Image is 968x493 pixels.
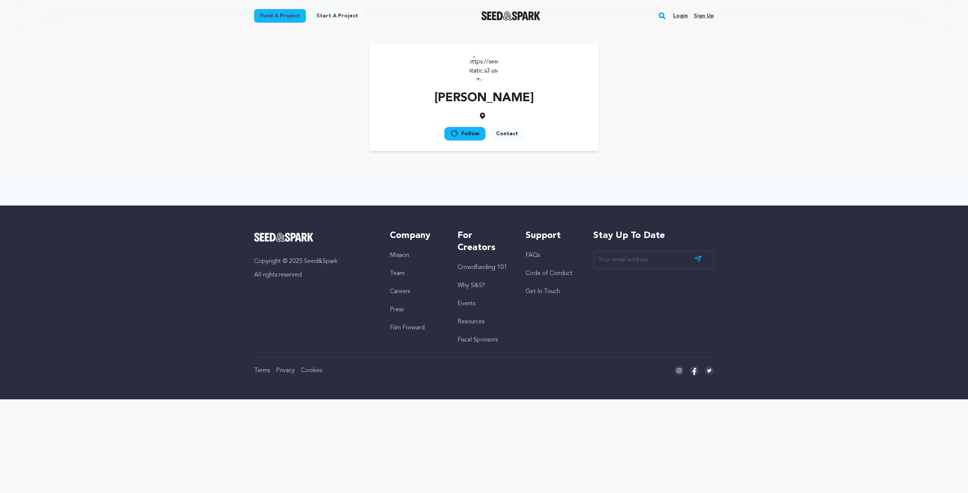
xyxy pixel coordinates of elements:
[481,11,541,20] a: Seed&Spark Homepage
[490,127,524,141] a: Contact
[390,270,405,277] a: Team
[254,9,306,23] a: Fund a project
[673,10,688,22] a: Login
[310,9,364,23] a: Start a project
[458,230,510,254] h5: For Creators
[593,230,714,242] h5: Stay up to date
[481,11,541,20] img: Seed&Spark Logo Dark Mode
[254,233,313,242] img: Seed&Spark Logo
[390,325,425,331] a: Film Forward
[390,252,409,258] a: Mission
[526,252,540,258] a: FAQs
[526,289,560,295] a: Get In Touch
[254,257,375,266] p: Copyright © 2025 Seed&Spark
[458,283,485,289] a: Why S&S?
[458,301,475,307] a: Events
[469,51,499,82] img: https://seedandspark-static.s3.us-east-2.amazonaws.com/images/User/002/309/606/medium/ACg8ocKCTHi...
[390,230,442,242] h5: Company
[301,368,322,374] a: Cookies
[458,264,507,270] a: Crowdfunding 101
[254,270,375,280] p: All rights reserved
[458,337,498,343] a: Fiscal Sponsors
[694,10,714,22] a: Sign up
[276,368,295,374] a: Privacy
[254,368,270,374] a: Terms
[526,270,572,277] a: Code of Conduct
[390,307,403,313] a: Press
[458,319,484,325] a: Resources
[444,127,486,141] a: Follow
[526,230,578,242] h5: Support
[434,89,534,107] p: [PERSON_NAME]
[390,289,410,295] a: Careers
[593,251,714,269] input: Your email address
[254,233,375,242] a: Seed&Spark Homepage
